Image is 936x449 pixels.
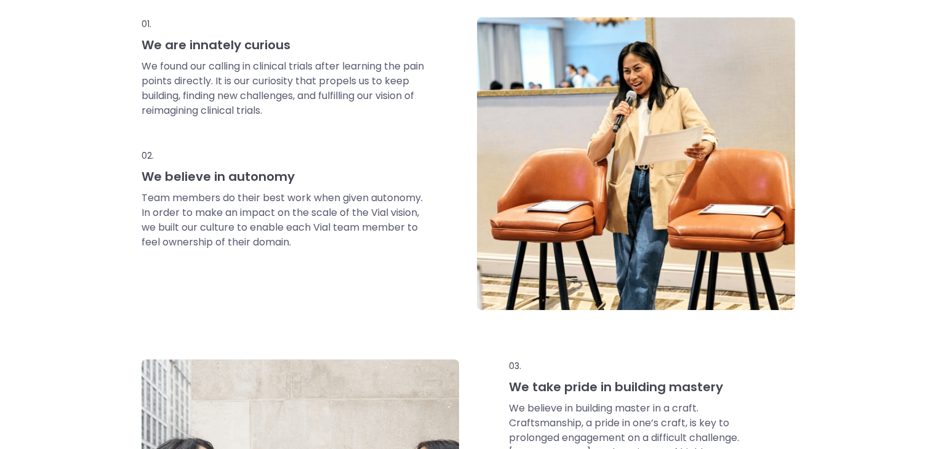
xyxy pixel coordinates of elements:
[142,169,426,185] h3: We believe in autonomy
[142,59,426,118] p: We found our calling in clinical trials after learning the pain points directly. It is our curios...
[142,37,426,53] h3: We are innately curious
[477,17,795,310] img: Person presenting holding microphone
[508,359,759,373] p: 03.
[142,17,426,31] p: 01.
[508,379,759,395] h3: We take pride in building mastery
[142,191,426,250] p: Team members do their best work when given autonomy. In order to make an impact on the scale of t...
[142,149,426,162] p: 02.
